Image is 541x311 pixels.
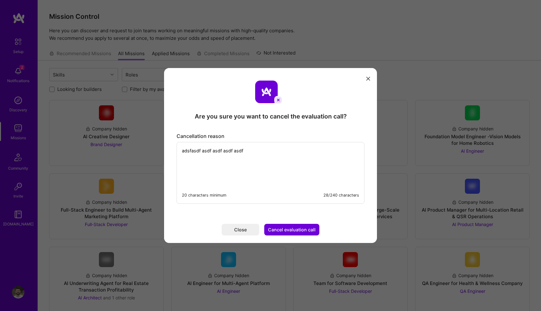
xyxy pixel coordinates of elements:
img: aTeam logo [255,81,278,103]
img: cancel icon [274,96,282,104]
div: 28/240 characters [323,192,359,198]
textarea: adsfasdf asdf asdf asdf asdf [177,142,364,185]
button: Cancel evaluation call [264,224,319,235]
div: modal [164,68,377,243]
div: 20 characters minimum [182,192,226,198]
button: Close [222,224,259,235]
div: Are you sure you want to cancel the evaluation call? [195,112,347,120]
div: Cancellation reason [177,133,364,140]
i: icon Close [366,77,370,81]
